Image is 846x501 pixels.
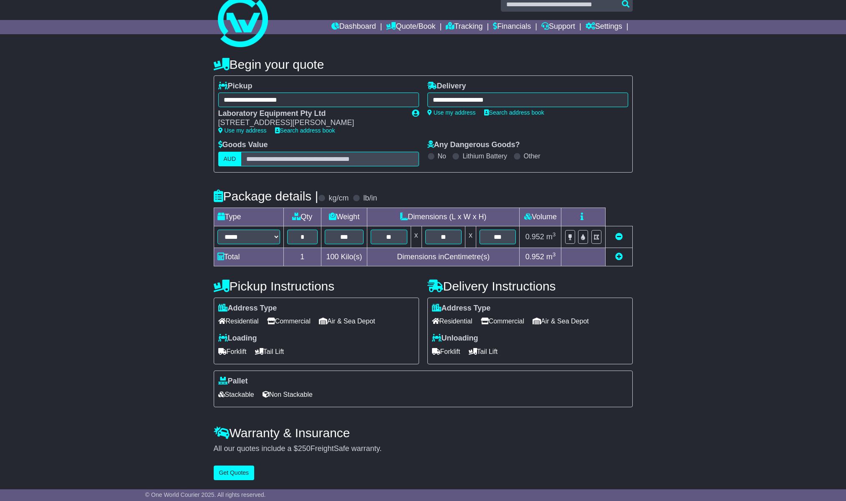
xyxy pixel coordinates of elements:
span: 0.952 [525,253,544,261]
h4: Begin your quote [214,58,633,71]
a: Use my address [427,109,476,116]
h4: Pickup Instructions [214,279,419,293]
span: Residential [218,315,259,328]
td: Qty [283,208,321,226]
label: lb/in [363,194,377,203]
span: 250 [298,444,311,453]
label: Loading [218,334,257,343]
td: Kilo(s) [321,248,367,266]
a: Quote/Book [386,20,435,34]
label: Goods Value [218,140,268,150]
td: x [411,226,422,248]
label: Pallet [218,377,248,386]
span: 100 [326,253,339,261]
div: Laboratory Equipment Pty Ltd [218,109,404,118]
label: Other [524,152,540,160]
button: Get Quotes [214,466,255,480]
label: No [438,152,446,160]
td: x [465,226,476,248]
label: Address Type [218,304,277,313]
span: Forklift [218,345,247,358]
a: Use my address [218,127,267,134]
label: Lithium Battery [462,152,507,160]
a: Remove this item [615,233,623,241]
a: Search address book [484,109,544,116]
a: Settings [586,20,622,34]
label: Unloading [432,334,478,343]
span: Commercial [481,315,524,328]
a: Support [541,20,575,34]
span: m [546,253,556,261]
sup: 3 [553,231,556,238]
td: Weight [321,208,367,226]
label: Any Dangerous Goods? [427,140,520,150]
span: Air & Sea Depot [319,315,375,328]
a: Search address book [275,127,335,134]
span: 0.952 [525,233,544,241]
td: Dimensions (L x W x H) [367,208,520,226]
td: Total [214,248,283,266]
sup: 3 [553,251,556,258]
a: Tracking [446,20,482,34]
span: Forklift [432,345,460,358]
td: Type [214,208,283,226]
td: 1 [283,248,321,266]
label: kg/cm [328,194,349,203]
span: Tail Lift [469,345,498,358]
span: Residential [432,315,472,328]
td: Volume [520,208,561,226]
span: m [546,233,556,241]
div: All our quotes include a $ FreightSafe warranty. [214,444,633,453]
span: Non Stackable [263,388,313,401]
label: Delivery [427,82,466,91]
span: Air & Sea Depot [533,315,589,328]
td: Dimensions in Centimetre(s) [367,248,520,266]
div: [STREET_ADDRESS][PERSON_NAME] [218,118,404,128]
span: Tail Lift [255,345,284,358]
label: Pickup [218,82,253,91]
label: Address Type [432,304,491,313]
a: Financials [493,20,531,34]
span: Stackable [218,388,254,401]
h4: Warranty & Insurance [214,426,633,440]
span: © One World Courier 2025. All rights reserved. [145,491,266,498]
a: Dashboard [331,20,376,34]
h4: Delivery Instructions [427,279,633,293]
a: Add new item [615,253,623,261]
label: AUD [218,152,242,166]
span: Commercial [267,315,311,328]
h4: Package details | [214,189,318,203]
